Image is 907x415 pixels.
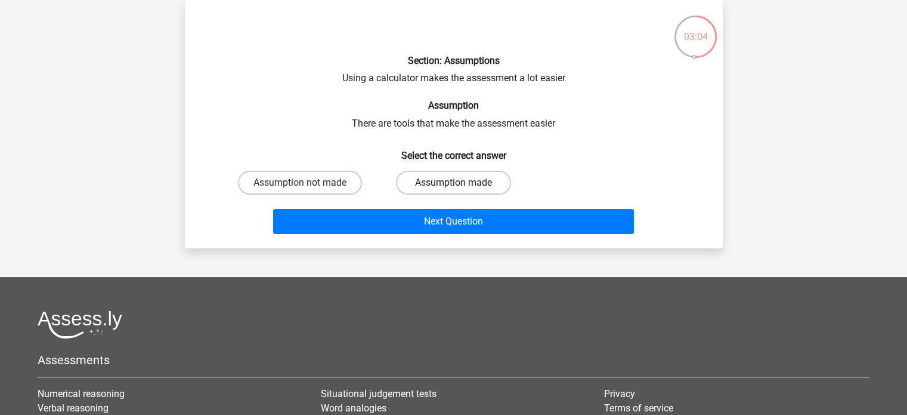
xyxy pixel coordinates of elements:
a: Situational judgement tests [321,388,437,399]
div: Using a calculator makes the assessment a lot easier There are tools that make the assessment easier [190,10,718,239]
h6: Assumption [204,100,704,111]
a: Privacy [604,388,635,399]
img: Assessly logo [38,311,122,339]
label: Assumption not made [238,171,362,195]
div: 03:04 [673,14,718,44]
h6: Select the correct answer [204,140,704,161]
a: Numerical reasoning [38,388,125,399]
label: Assumption made [396,171,511,195]
h5: Assessments [38,353,869,367]
h6: Section: Assumptions [204,55,704,66]
a: Verbal reasoning [38,402,109,414]
a: Terms of service [604,402,673,414]
a: Word analogies [321,402,386,414]
button: Next Question [273,209,634,234]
